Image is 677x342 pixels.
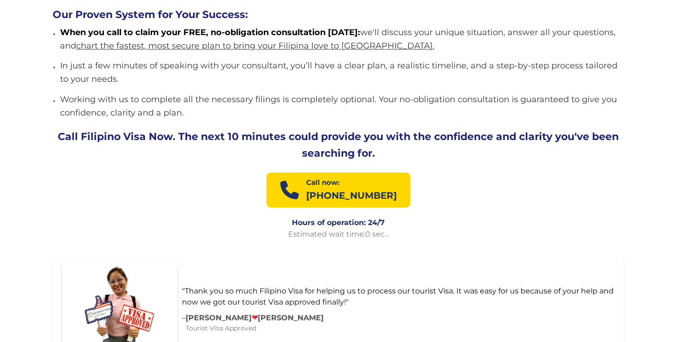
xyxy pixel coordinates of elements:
p: Call now: [306,177,397,188]
strong: When you call to claim your FREE, no-obligation consultation [DATE]: [60,27,360,37]
p: [PHONE_NUMBER] [306,188,397,203]
span: • [53,26,55,41]
p: we'll discuss your unique situation, answer all your questions, and [60,26,624,53]
h2: Our Proven System for Your Success: [53,9,624,21]
p: "Thank you so much Filipino Visa for helping us to process our tourist Visa. It was easy for us b... [182,286,620,308]
a: chart the fastest, most secure plan to bring your Filipina love to [GEOGRAPHIC_DATA]. [76,41,435,51]
span: 0 sec [365,230,385,238]
p: Estimated wait time: ... [53,228,624,240]
span: Hours of operation: 24/7 [53,219,624,226]
p: Tourist Visa Approved [186,324,324,333]
p: [PERSON_NAME] [PERSON_NAME] [186,312,324,324]
p: In just a few minutes of speaking with your consultant, you’ll have a clear plan, a realistic tim... [60,59,624,86]
p: – [182,312,186,333]
span: • [53,59,55,74]
span: ❤ [252,313,258,322]
span: • [53,93,55,108]
p: 📞 [280,181,299,199]
p: Call Filipino Visa Now. The next 10 minutes could provide you with the confidence and clarity you... [53,128,624,161]
p: Working with us to complete all the necessary filings is completely optional. Your no-obligation ... [60,93,624,120]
